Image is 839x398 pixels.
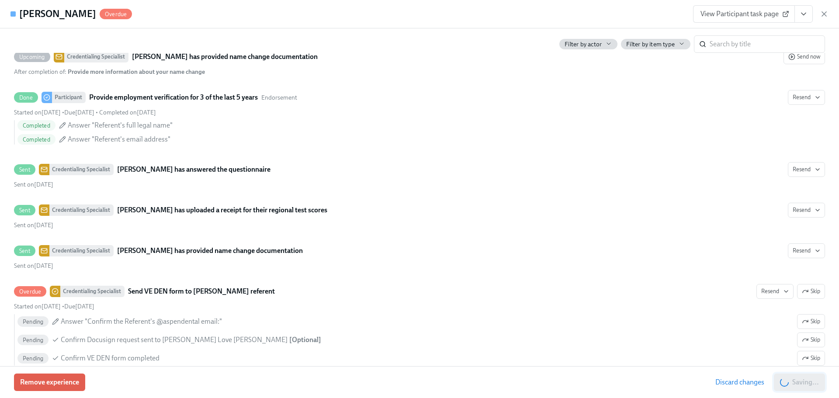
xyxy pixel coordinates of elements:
[117,246,303,256] strong: [PERSON_NAME] has provided name change documentation
[14,248,35,254] span: Sent
[709,374,770,391] button: Discard changes
[784,49,825,64] button: UpcomingCredentialing Specialist[PERSON_NAME] has provided name change documentationAfter complet...
[793,93,820,102] span: Resend
[793,246,820,255] span: Resend
[621,39,690,49] button: Filter by item type
[693,5,795,23] a: View Participant task page
[797,351,825,366] button: OverdueCredentialing SpecialistSend VE DEN form to [PERSON_NAME] referentResendSkipStarted on[DAT...
[68,135,170,144] span: Answer "Referent's email address"
[49,204,114,216] div: Credentialing Specialist
[61,335,288,345] span: Confirm Docusign request sent to [PERSON_NAME] Love [PERSON_NAME]
[14,207,35,214] span: Sent
[14,109,61,116] span: Monday, January 6th 2025, 11:44 am
[802,317,820,326] span: Skip
[14,302,94,311] div: •
[61,317,222,326] span: Answer "Confirm the Referent's @aspendental email:"
[797,284,825,299] button: OverdueCredentialing SpecialistSend VE DEN form to [PERSON_NAME] referentResendStarted on[DATE] •...
[14,108,156,117] div: • •
[756,284,794,299] button: OverdueCredentialing SpecialistSend VE DEN form to [PERSON_NAME] referentSkipStarted on[DATE] •Du...
[788,203,825,218] button: SentCredentialing Specialist[PERSON_NAME] has uploaded a receipt for their regional test scoresSe...
[61,353,159,363] span: Confirm VE DEN form completed
[132,52,318,62] strong: [PERSON_NAME] has provided name change documentation
[14,221,53,229] span: Monday, January 6th 2025, 12:36 pm
[793,165,820,174] span: Resend
[14,303,61,310] span: Monday, June 16th 2025, 2:01 pm
[128,286,275,297] strong: Send VE DEN form to [PERSON_NAME] referent
[565,40,602,48] span: Filter by actor
[14,54,50,60] span: Upcoming
[788,243,825,258] button: SentCredentialing Specialist[PERSON_NAME] has provided name change documentationSent on[DATE]
[14,374,85,391] button: Remove experience
[49,164,114,175] div: Credentialing Specialist
[100,11,132,17] span: Overdue
[14,262,53,270] span: Monday, January 6th 2025, 1:15 pm
[559,39,617,49] button: Filter by actor
[64,303,94,310] span: Sunday, January 26th 2025, 10:00 am
[802,354,820,363] span: Skip
[17,337,49,343] span: Pending
[14,166,35,173] span: Sent
[261,93,297,102] span: This task uses the "Endorsement" audience
[17,136,55,143] span: Completed
[20,378,79,387] span: Remove experience
[793,206,820,215] span: Resend
[626,40,675,48] span: Filter by item type
[715,378,764,387] span: Discard changes
[802,336,820,344] span: Skip
[14,181,53,188] span: Monday, January 6th 2025, 11:44 am
[788,52,820,61] span: Send now
[788,90,825,105] button: DoneParticipantProvide employment verification for 3 of the last 5 yearsEndorsementStarted on[DAT...
[14,68,205,76] div: After completion of :
[761,287,789,296] span: Resend
[17,318,49,325] span: Pending
[14,288,46,295] span: Overdue
[89,92,258,103] strong: Provide employment verification for 3 of the last 5 years
[794,5,813,23] button: View task page
[700,10,787,18] span: View Participant task page
[797,314,825,329] button: OverdueCredentialing SpecialistSend VE DEN form to [PERSON_NAME] referentResendSkipStarted on[DAT...
[797,332,825,347] button: OverdueCredentialing SpecialistSend VE DEN form to [PERSON_NAME] referentResendSkipStarted on[DAT...
[802,287,820,296] span: Skip
[60,286,125,297] div: Credentialing Specialist
[117,205,327,215] strong: [PERSON_NAME] has uploaded a receipt for their regional test scores
[710,35,825,53] input: Search by title
[64,51,128,62] div: Credentialing Specialist
[788,162,825,177] button: SentCredentialing Specialist[PERSON_NAME] has answered the questionnaireSent on[DATE]
[49,245,114,256] div: Credentialing Specialist
[99,109,156,116] span: Monday, June 16th 2025, 2:01 pm
[17,122,55,129] span: Completed
[64,109,94,116] span: Saturday, January 11th 2025, 10:00 am
[68,68,205,76] strong: Provide more information about your name change
[19,7,96,21] h4: [PERSON_NAME]
[289,335,321,345] div: [ Optional ]
[14,94,38,101] span: Done
[17,355,49,362] span: Pending
[68,121,173,130] span: Answer "Referent's full legal name"
[52,92,86,103] div: Participant
[117,164,270,175] strong: [PERSON_NAME] has answered the questionnaire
